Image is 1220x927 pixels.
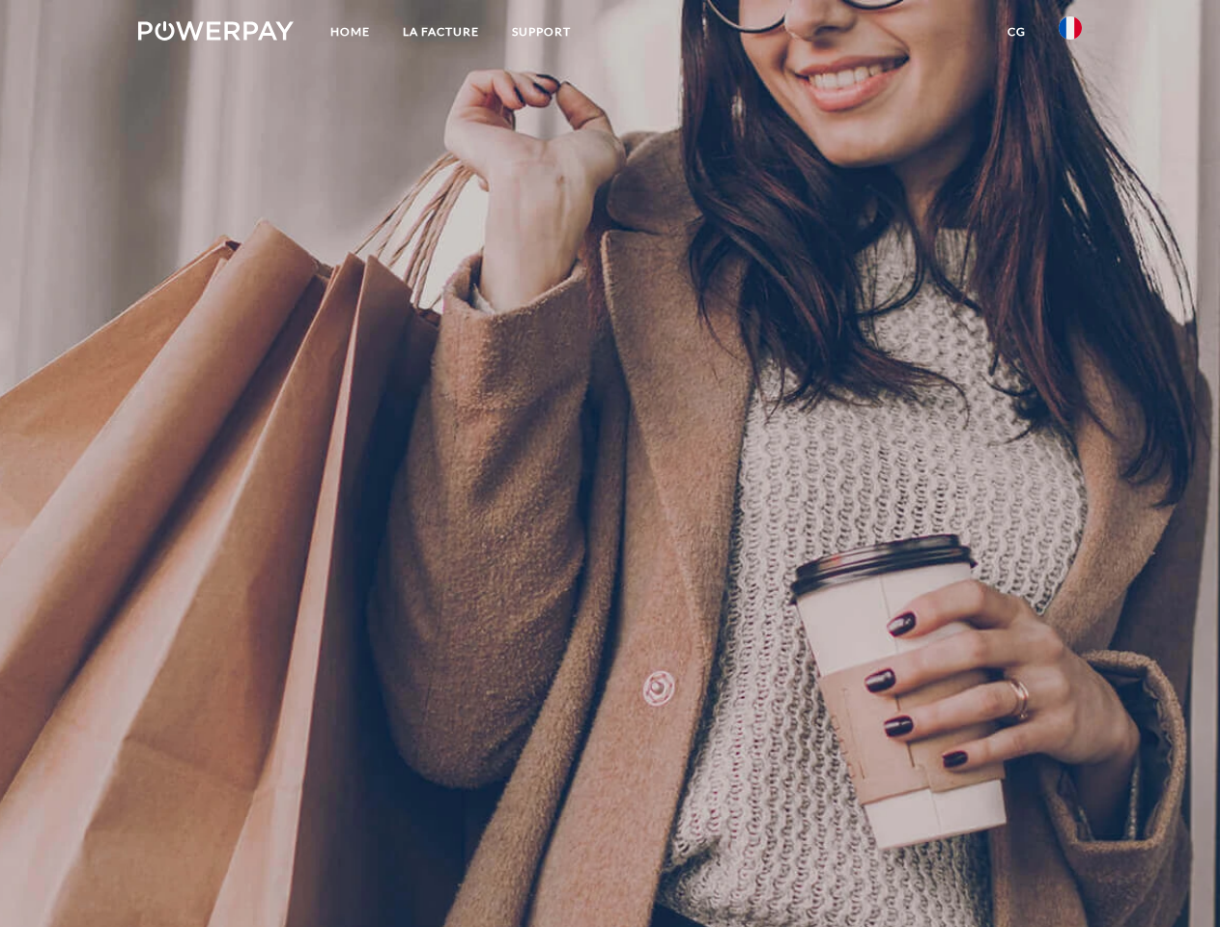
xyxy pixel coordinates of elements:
[138,21,294,41] img: logo-powerpay-white.svg
[314,14,386,49] a: Home
[386,14,496,49] a: LA FACTURE
[991,14,1042,49] a: CG
[1059,16,1082,40] img: fr
[496,14,587,49] a: Support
